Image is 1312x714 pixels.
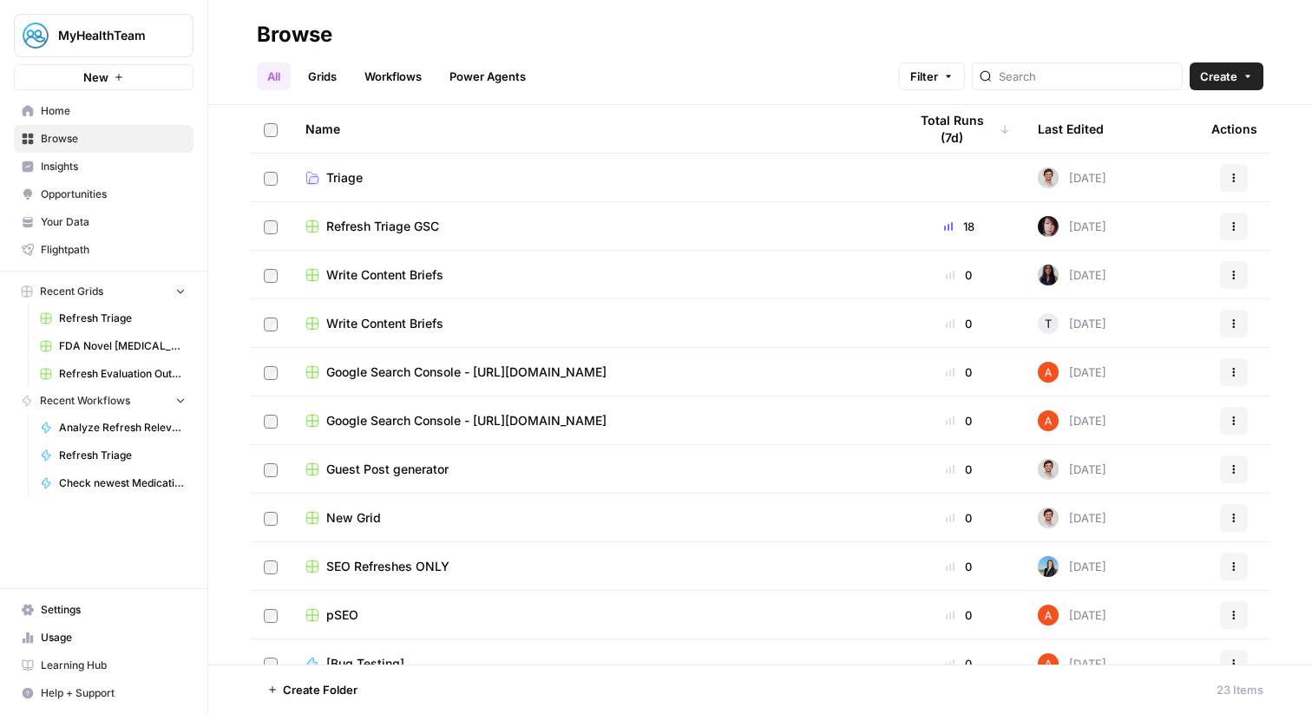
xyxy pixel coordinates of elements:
button: Recent Workflows [14,388,194,414]
span: Refresh Evaluation Outputs [59,366,186,382]
div: 23 Items [1217,681,1263,698]
div: Total Runs (7d) [908,105,1010,153]
a: Google Search Console - [URL][DOMAIN_NAME] [305,364,880,381]
img: tdmuw9wfe40fkwq84phcceuazoww [1038,508,1059,528]
span: Analyze Refresh Relevancy [59,420,186,436]
a: [Bug Testing] [305,655,880,672]
button: New [14,64,194,90]
a: Write Content Briefs [305,266,880,284]
img: rox323kbkgutb4wcij4krxobkpon [1038,265,1059,285]
a: Flightpath [14,236,194,264]
span: New Grid [326,509,381,527]
a: Workflows [354,62,432,90]
div: [DATE] [1038,459,1106,480]
span: Refresh Triage GSC [326,218,439,235]
div: [DATE] [1038,216,1106,237]
a: Home [14,97,194,125]
a: Usage [14,624,194,652]
a: Power Agents [439,62,536,90]
img: tdmuw9wfe40fkwq84phcceuazoww [1038,459,1059,480]
div: [DATE] [1038,556,1106,577]
img: cehza9q4rtrfcfhacf2jrtqstt69 [1038,216,1059,237]
span: Insights [41,159,186,174]
a: SEO Refreshes ONLY [305,558,880,575]
span: Refresh Triage [59,448,186,463]
div: [DATE] [1038,362,1106,383]
img: cje7zb9ux0f2nqyv5qqgv3u0jxek [1038,605,1059,626]
div: Actions [1211,105,1257,153]
button: Help + Support [14,679,194,707]
img: cje7zb9ux0f2nqyv5qqgv3u0jxek [1038,362,1059,383]
span: Guest Post generator [326,461,449,478]
span: Flightpath [41,242,186,258]
div: [DATE] [1038,605,1106,626]
img: tdmuw9wfe40fkwq84phcceuazoww [1038,167,1059,188]
span: Filter [910,68,938,85]
span: Google Search Console - [URL][DOMAIN_NAME] [326,364,607,381]
span: Settings [41,602,186,618]
img: cje7zb9ux0f2nqyv5qqgv3u0jxek [1038,653,1059,674]
div: 0 [908,655,1010,672]
div: [DATE] [1038,265,1106,285]
span: Write Content Briefs [326,266,443,284]
a: Refresh Triage [32,442,194,469]
span: Create [1200,68,1237,85]
span: Your Data [41,214,186,230]
a: FDA Novel [MEDICAL_DATA] Approvals for 2025 [32,332,194,360]
a: Your Data [14,208,194,236]
button: Create Folder [257,676,368,704]
a: pSEO [305,606,880,624]
a: Grids [298,62,347,90]
span: Google Search Console - [URL][DOMAIN_NAME] [326,412,607,429]
div: Name [305,105,880,153]
button: Workspace: MyHealthTeam [14,14,194,57]
a: Refresh Evaluation Outputs [32,360,194,388]
div: 0 [908,461,1010,478]
div: 0 [908,509,1010,527]
a: Insights [14,153,194,180]
div: [DATE] [1038,508,1106,528]
img: MyHealthTeam Logo [20,20,51,51]
span: Home [41,103,186,119]
div: [DATE] [1038,410,1106,431]
span: Recent Workflows [40,393,130,409]
img: cje7zb9ux0f2nqyv5qqgv3u0jxek [1038,410,1059,431]
div: 0 [908,315,1010,332]
span: Learning Hub [41,658,186,673]
span: Write Content Briefs [326,315,443,332]
div: [DATE] [1038,653,1106,674]
a: Google Search Console - [URL][DOMAIN_NAME] [305,412,880,429]
a: Write Content Briefs [305,315,880,332]
a: Learning Hub [14,652,194,679]
a: Opportunities [14,180,194,208]
a: Refresh Triage [32,305,194,332]
div: Browse [257,21,332,49]
div: 0 [908,606,1010,624]
a: Guest Post generator [305,461,880,478]
span: Triage [326,169,363,187]
a: Browse [14,125,194,153]
span: Recent Grids [40,284,103,299]
a: Check newest Medications [32,469,194,497]
a: Settings [14,596,194,624]
input: Search [999,68,1175,85]
span: Help + Support [41,685,186,701]
span: Browse [41,131,186,147]
span: SEO Refreshes ONLY [326,558,449,575]
span: Create Folder [283,681,358,698]
button: Filter [899,62,965,90]
div: 0 [908,558,1010,575]
span: MyHealthTeam [58,27,163,44]
div: [DATE] [1038,313,1106,334]
a: All [257,62,291,90]
div: 18 [908,218,1010,235]
div: 0 [908,266,1010,284]
button: Recent Grids [14,278,194,305]
div: Last Edited [1038,105,1104,153]
span: Usage [41,630,186,645]
span: pSEO [326,606,358,624]
div: 0 [908,412,1010,429]
img: l02wzva0pdg4e80wm9hpsnezo79d [1038,556,1059,577]
div: [DATE] [1038,167,1106,188]
a: Refresh Triage GSC [305,218,880,235]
